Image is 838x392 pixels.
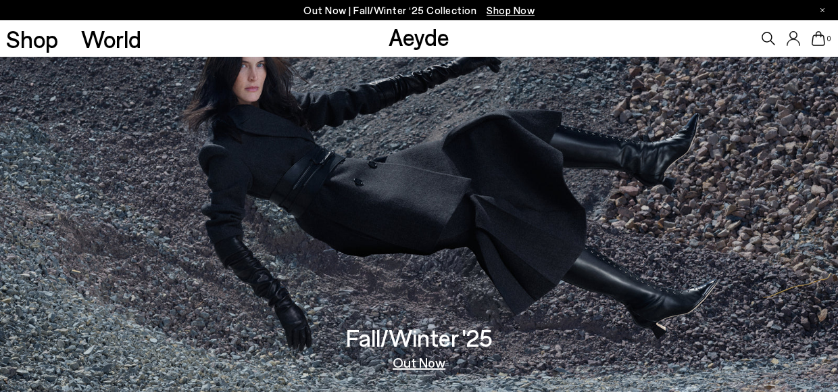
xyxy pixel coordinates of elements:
[346,326,493,349] h3: Fall/Winter '25
[812,31,825,46] a: 0
[303,2,535,19] p: Out Now | Fall/Winter ‘25 Collection
[825,35,832,43] span: 0
[389,22,449,51] a: Aeyde
[6,27,58,51] a: Shop
[487,4,535,16] span: Navigate to /collections/new-in
[81,27,141,51] a: World
[393,356,445,369] a: Out Now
